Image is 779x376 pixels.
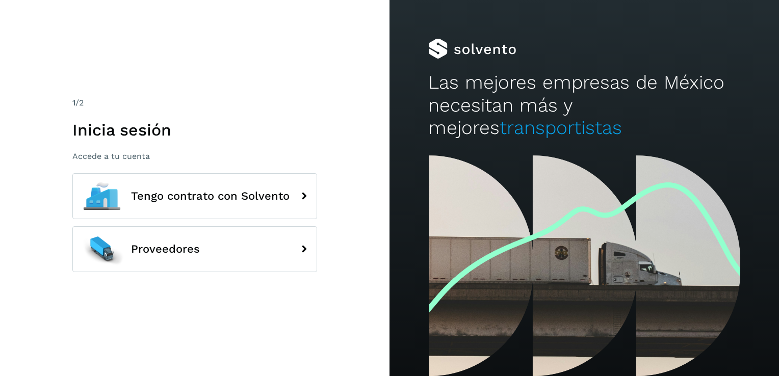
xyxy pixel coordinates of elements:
button: Tengo contrato con Solvento [72,173,317,219]
h2: Las mejores empresas de México necesitan más y mejores [428,71,740,139]
p: Accede a tu cuenta [72,151,317,161]
span: 1 [72,98,75,108]
span: Proveedores [131,243,200,255]
span: Tengo contrato con Solvento [131,190,290,202]
h1: Inicia sesión [72,120,317,140]
button: Proveedores [72,226,317,272]
span: transportistas [500,117,622,139]
div: /2 [72,97,317,109]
